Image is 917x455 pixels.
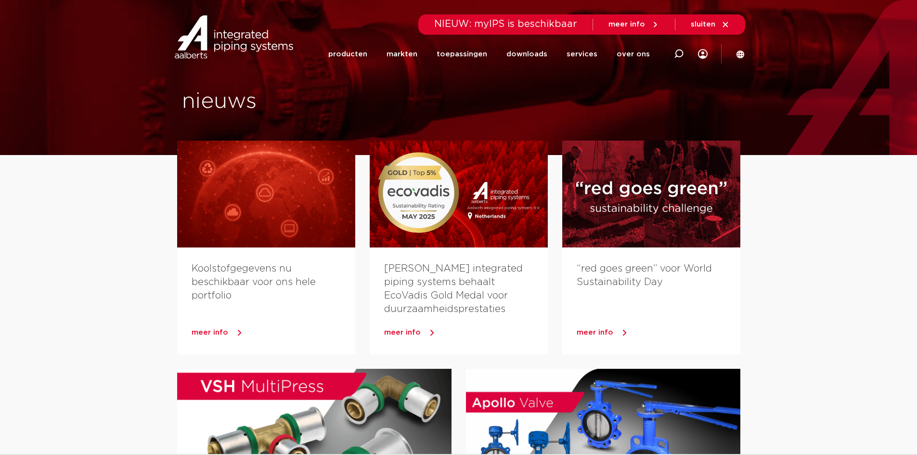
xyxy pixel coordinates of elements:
span: meer info [608,21,645,28]
a: services [567,36,597,73]
a: downloads [506,36,547,73]
a: sluiten [691,20,730,29]
a: producten [328,36,367,73]
span: meer info [577,329,613,336]
span: meer info [192,329,228,336]
a: markten [387,36,417,73]
span: NIEUW: myIPS is beschikbaar [434,19,577,29]
a: toepassingen [437,36,487,73]
a: over ons [617,36,650,73]
a: meer info [384,325,548,340]
a: meer info [608,20,659,29]
a: [PERSON_NAME] integrated piping systems behaalt EcoVadis Gold Medal voor duurzaamheidsprestaties [384,264,523,314]
a: meer info [577,325,740,340]
nav: Menu [328,36,650,73]
span: sluiten [691,21,715,28]
a: meer info [192,325,355,340]
a: “red goes green” voor World Sustainability Day [577,264,712,287]
h1: nieuws [182,86,454,117]
span: meer info [384,329,421,336]
a: Koolstofgegevens nu beschikbaar voor ons hele portfolio [192,264,316,300]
